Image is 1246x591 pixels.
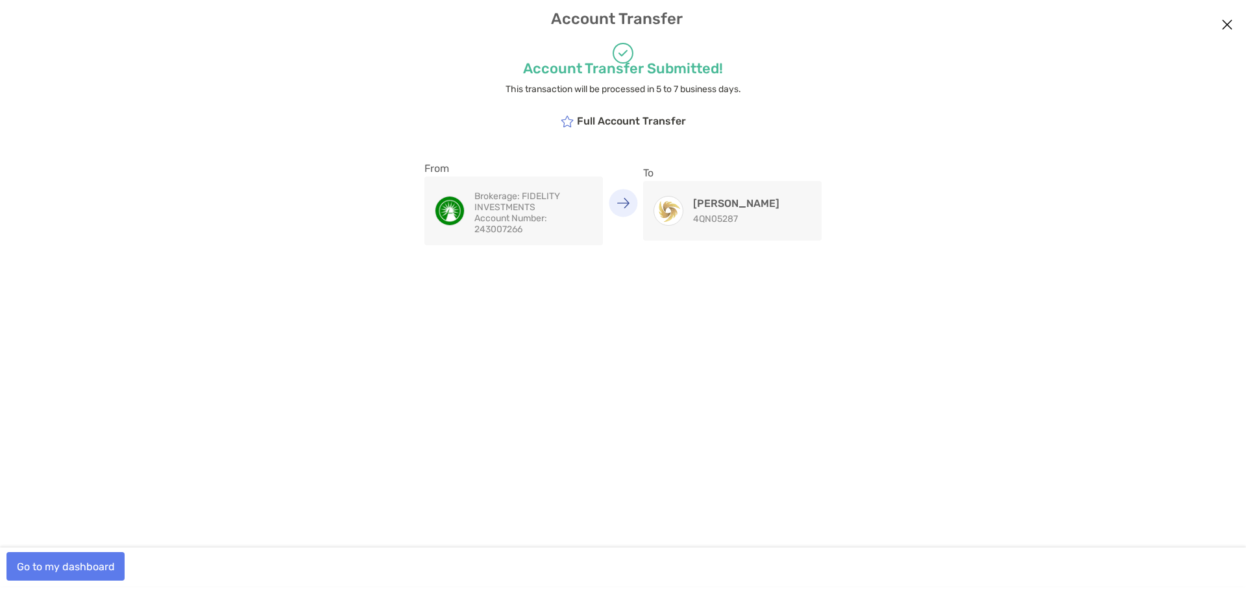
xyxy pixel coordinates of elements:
[12,10,1235,28] h4: Account Transfer
[474,213,592,235] p: 243007266
[195,84,1051,95] h6: This transaction will be processed in 5 to 7 business days.
[693,197,779,210] h4: [PERSON_NAME]
[643,165,822,181] p: To
[6,552,125,581] button: Go to my dashboard
[474,191,520,202] span: Brokerage:
[474,213,547,224] span: Account Number:
[424,160,603,176] p: From
[435,197,464,225] img: image
[195,60,1051,77] h4: Account Transfer Submitted!
[693,213,779,224] p: 4QN05287
[561,114,686,128] h5: Full Account Transfer
[1217,16,1237,35] button: Close modal
[654,197,683,225] img: Roth IRA
[474,191,592,213] p: FIDELITY INVESTMENTS
[617,197,629,208] img: Icon arrow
